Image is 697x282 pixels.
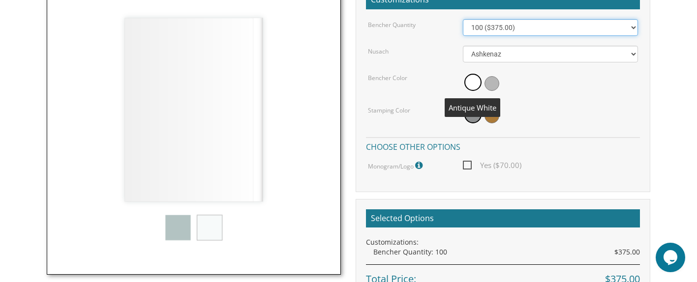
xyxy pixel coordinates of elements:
[366,209,640,228] h2: Selected Options
[368,74,407,82] label: Bencher Color
[373,247,640,257] div: Bencher Quantity: 100
[368,106,410,114] label: Stamping Color
[368,47,389,56] label: Nusach
[656,243,687,272] iframe: chat widget
[366,137,640,154] h4: Choose other options
[368,159,425,172] label: Monogram/Logo
[366,237,640,247] div: Customizations:
[463,159,521,171] span: Yes ($70.00)
[614,247,640,257] span: $375.00
[368,21,416,29] label: Bencher Quantity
